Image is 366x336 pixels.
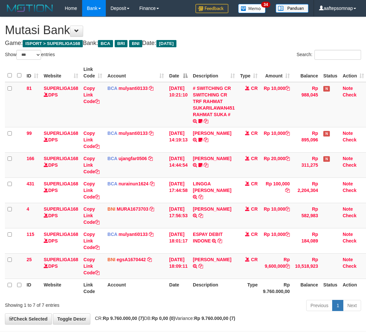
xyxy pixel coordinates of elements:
span: BCA [107,232,117,237]
td: Rp 10,000 [260,82,292,127]
a: Copy ESPAY DEBIT INDONE to clipboard [217,238,222,243]
a: Copy Rp 10,000 to clipboard [285,206,290,212]
th: Description: activate to sort column ascending [190,63,238,82]
a: Check [343,92,356,97]
h4: Game: Bank: Date: [5,40,361,47]
span: 4 [27,206,29,212]
a: [PERSON_NAME] [193,206,231,212]
a: Copy mulyanti0133 to clipboard [149,86,153,91]
span: Has Note [323,131,330,136]
th: Status [321,279,340,297]
img: Button%20Memo.svg [238,4,266,13]
td: Rp 10,000 [260,228,292,253]
span: BRI [115,40,127,47]
span: CR [251,232,258,237]
span: 34 [261,2,270,8]
a: mulyanti0133 [119,232,148,237]
a: SUPERLIGA168 [44,232,78,237]
a: SUPERLIGA168 [44,206,78,212]
span: 99 [27,131,32,136]
td: Rp 9,600,000 [260,253,292,279]
th: Type: activate to sort column ascending [238,63,261,82]
th: Website [41,279,81,297]
td: [DATE] 18:01:17 [167,228,190,253]
th: Amount: activate to sort column ascending [260,63,292,82]
a: Copy WALID ZAMZANI to clipboard [198,263,203,269]
a: ujangfar0506 [119,156,147,161]
span: BCA [107,156,117,161]
a: Copy NOVEN ELING PRAYOG to clipboard [204,162,208,168]
a: mulyanti0133 [119,86,148,91]
a: ESPAY DEBIT INDONE [193,232,223,243]
a: [PERSON_NAME] [193,257,231,262]
td: [DATE] 18:09:11 [167,253,190,279]
th: Account [105,279,167,297]
span: BCA [98,40,113,47]
a: Check [343,238,356,243]
td: Rp 10,000 [260,127,292,152]
a: Copy Rp 100,000 to clipboard [285,188,290,193]
td: Rp 582,983 [292,203,321,228]
a: Copy Link Code [83,86,100,104]
span: CR [251,86,258,91]
img: panduan.png [276,4,309,13]
td: DPS [41,253,81,279]
a: Copy Rp 9,600,000 to clipboard [285,263,290,269]
div: Showing 1 to 7 of 7 entries [5,299,148,308]
a: Note [343,206,353,212]
a: SUPERLIGA168 [44,86,78,91]
a: Copy mulyanti0133 to clipboard [149,131,153,136]
span: CR [251,206,258,212]
a: Note [343,232,353,237]
a: Check [343,137,356,142]
td: DPS [41,228,81,253]
th: Balance [292,63,321,82]
a: Previous [306,300,332,311]
td: [DATE] 17:44:58 [167,178,190,203]
a: Copy egsA1670442 to clipboard [147,257,152,262]
select: Showentries [16,50,41,60]
a: MURA1673703 [117,206,149,212]
span: BCA [107,181,117,186]
td: Rp 2,204,304 [292,178,321,203]
a: Copy Rp 20,000 to clipboard [285,156,290,161]
a: Check [343,188,356,193]
span: 166 [27,156,34,161]
a: Note [343,131,353,136]
a: Copy Rp 10,000 to clipboard [285,232,290,237]
td: DPS [41,127,81,152]
strong: Rp 9.760.000,00 (7) [194,316,235,321]
td: Rp 10,000 [260,203,292,228]
a: SUPERLIGA168 [44,257,78,262]
a: Copy Rp 10,000 to clipboard [285,86,290,91]
a: Copy nurainun1624 to clipboard [150,181,154,186]
a: Copy mulyanti0133 to clipboard [149,232,153,237]
span: 25 [27,257,32,262]
a: [PERSON_NAME] [193,156,231,161]
th: Status [321,63,340,82]
th: Date [167,279,190,297]
input: Search: [314,50,361,60]
h1: Mutasi Bank [5,24,361,37]
td: Rp 20,000 [260,152,292,178]
a: [PERSON_NAME] [193,131,231,136]
a: Copy Link Code [83,131,100,149]
a: Copy MURA1673703 to clipboard [149,206,154,212]
td: DPS [41,203,81,228]
th: ID [24,279,41,297]
th: Date: activate to sort column descending [167,63,190,82]
th: Rp 9.760.000,00 [260,279,292,297]
a: Copy ujangfar0506 to clipboard [148,156,153,161]
a: Check [343,263,356,269]
a: Copy Link Code [83,156,100,174]
th: Link Code [81,279,105,297]
td: Rp 10,518,923 [292,253,321,279]
span: CR: DB: Variance: [92,316,235,321]
a: Note [343,86,353,91]
span: Has Note [323,86,330,92]
a: Copy LINGGA ADITYA PRAT to clipboard [198,194,203,199]
a: LINGGA [PERSON_NAME] [193,181,231,193]
th: Type [238,279,261,297]
th: Link Code: activate to sort column ascending [81,63,105,82]
a: Check [343,213,356,218]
